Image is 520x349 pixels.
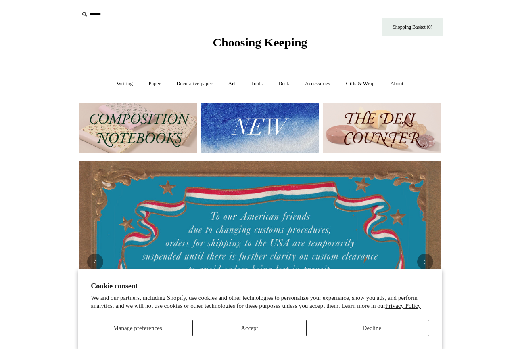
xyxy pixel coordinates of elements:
span: Choosing Keeping [213,36,307,49]
img: New.jpg__PID:f73bdf93-380a-4a35-bcfe-7823039498e1 [201,103,319,153]
a: Gifts & Wrap [338,73,382,95]
a: Writing [109,73,140,95]
a: Desk [271,73,297,95]
button: Accept [192,320,307,336]
p: We and our partners, including Shopify, use cookies and other technologies to personalize your ex... [91,294,429,310]
a: Paper [141,73,168,95]
a: Choosing Keeping [213,42,307,48]
a: About [383,73,411,95]
a: Tools [244,73,270,95]
img: 202302 Composition ledgers.jpg__PID:69722ee6-fa44-49dd-a067-31375e5d54ec [79,103,197,153]
button: Previous [87,254,103,270]
img: The Deli Counter [323,103,441,153]
a: Art [221,73,242,95]
a: Decorative paper [169,73,219,95]
button: Manage preferences [91,320,184,336]
button: Next [417,254,433,270]
button: Decline [315,320,429,336]
h2: Cookie consent [91,282,429,290]
span: Manage preferences [113,325,162,331]
a: Privacy Policy [385,303,421,309]
a: Shopping Basket (0) [382,18,443,36]
a: Accessories [298,73,337,95]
